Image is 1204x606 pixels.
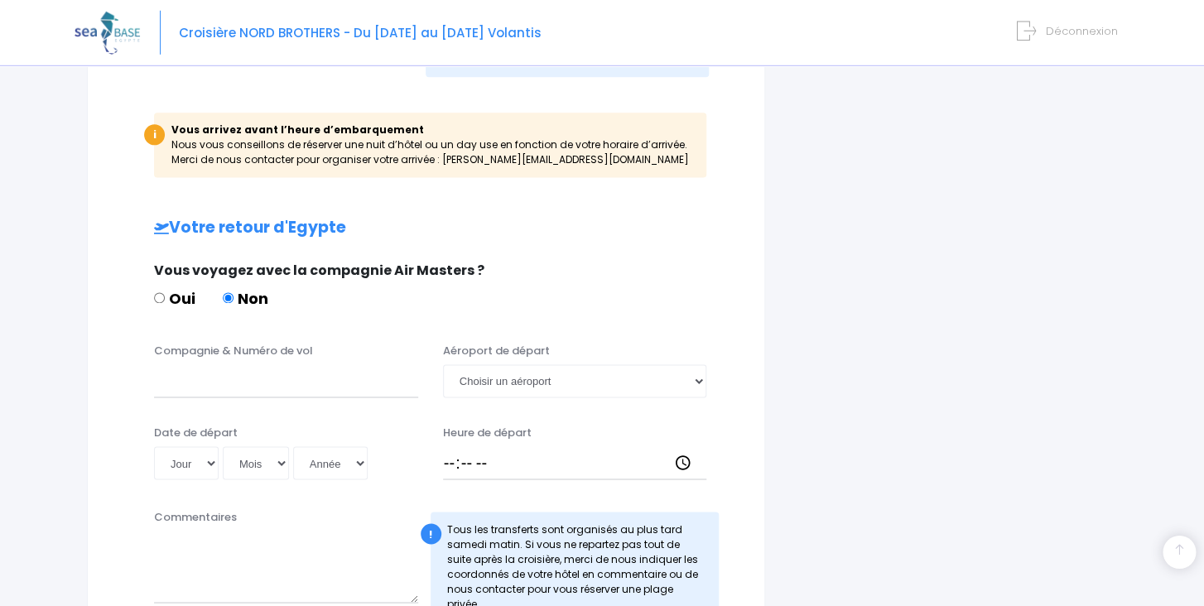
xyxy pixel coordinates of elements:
[443,344,550,360] label: Aéroport de départ
[443,426,532,442] label: Heure de départ
[154,113,706,178] div: Nous vous conseillons de réserver une nuit d’hôtel ou un day use en fonction de votre horaire d’a...
[144,125,165,146] div: i
[154,344,313,360] label: Compagnie & Numéro de vol
[223,288,268,310] label: Non
[121,219,731,238] h2: Votre retour d'Egypte
[171,123,424,137] b: Vous arrivez avant l’heure d’embarquement
[154,509,237,526] label: Commentaires
[154,288,195,310] label: Oui
[421,524,441,545] div: !
[154,426,238,442] label: Date de départ
[223,293,234,304] input: Non
[154,293,165,304] input: Oui
[179,24,542,41] span: Croisière NORD BROTHERS - Du [DATE] au [DATE] Volantis
[1046,23,1118,39] span: Déconnexion
[154,262,484,281] span: Vous voyagez avec la compagnie Air Masters ?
